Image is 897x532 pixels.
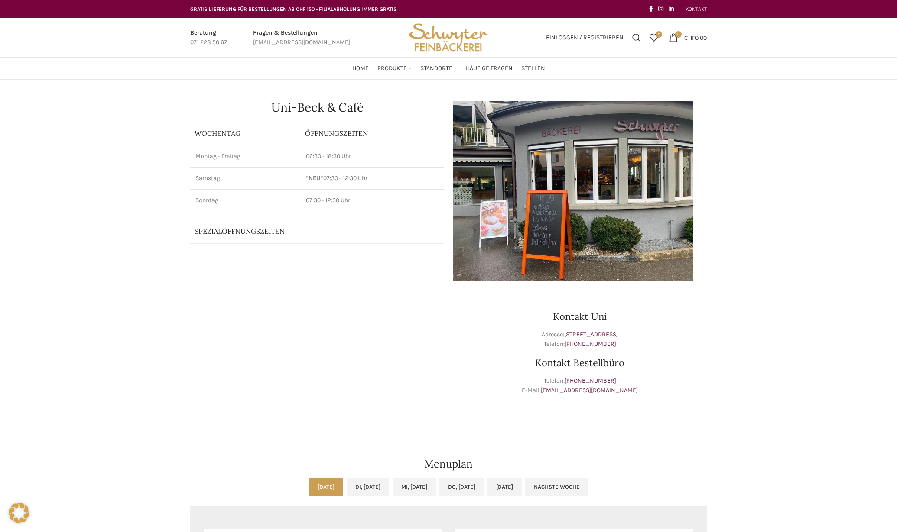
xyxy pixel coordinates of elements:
[521,60,545,77] a: Stellen
[565,377,616,384] a: [PHONE_NUMBER]
[195,129,296,138] p: Wochentag
[195,152,296,161] p: Montag - Freitag
[453,358,707,368] h3: Kontakt Bestellbüro
[190,290,444,420] iframe: schwyter bäckerei dufourstrasse
[665,29,711,46] a: 0 CHF0.00
[186,60,711,77] div: Main navigation
[466,60,513,77] a: Häufige Fragen
[420,60,457,77] a: Standorte
[645,29,663,46] a: 0
[564,331,618,338] a: [STREET_ADDRESS]
[195,174,296,183] p: Samstag
[195,226,416,236] p: Spezialöffnungszeiten
[525,478,588,496] a: Nächste Woche
[675,31,682,38] span: 0
[647,3,656,15] a: Facebook social link
[542,29,628,46] a: Einloggen / Registrieren
[393,478,436,496] a: Mi, [DATE]
[453,376,707,396] p: Telefon: E-Mail:
[406,18,491,57] img: Bäckerei Schwyter
[377,60,412,77] a: Produkte
[686,0,707,18] a: KONTAKT
[453,312,707,321] h3: Kontakt Uni
[466,64,513,73] span: Häufige Fragen
[565,340,616,348] a: [PHONE_NUMBER]
[309,478,343,496] a: [DATE]
[305,129,440,138] p: ÖFFNUNGSZEITEN
[190,459,707,469] h2: Menuplan
[253,28,350,48] a: Infobox link
[546,35,624,41] span: Einloggen / Registrieren
[656,31,662,38] span: 0
[684,34,707,41] bdi: 0.00
[406,33,491,41] a: Site logo
[190,6,397,12] span: GRATIS LIEFERUNG FÜR BESTELLUNGEN AB CHF 150 - FILIALABHOLUNG IMMER GRATIS
[686,6,707,12] span: KONTAKT
[521,64,545,73] span: Stellen
[684,34,695,41] span: CHF
[487,478,522,496] a: [DATE]
[352,60,369,77] a: Home
[190,101,444,113] h1: Uni-Beck & Café
[541,387,638,394] a: [EMAIL_ADDRESS][DOMAIN_NAME]
[666,3,676,15] a: Linkedin social link
[681,0,711,18] div: Secondary navigation
[195,196,296,205] p: Sonntag
[377,64,407,73] span: Produkte
[306,174,439,183] p: 07:30 - 12:30 Uhr
[656,3,666,15] a: Instagram social link
[347,478,389,496] a: Di, [DATE]
[453,330,707,349] p: Adresse: Telefon:
[628,29,645,46] a: Suchen
[420,64,452,73] span: Standorte
[645,29,663,46] div: Meine Wunschliste
[352,64,369,73] span: Home
[306,196,439,205] p: 07:30 - 12:30 Uhr
[439,478,484,496] a: Do, [DATE]
[190,28,227,48] a: Infobox link
[306,152,439,161] p: 06:30 - 18:30 Uhr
